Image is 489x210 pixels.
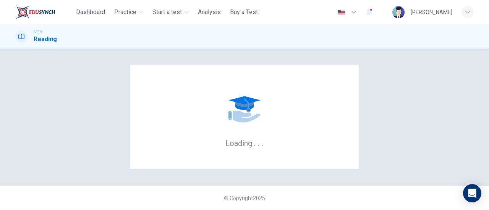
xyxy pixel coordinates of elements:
[15,5,73,20] a: ELTC logo
[257,136,260,149] h6: .
[114,8,136,17] span: Practice
[261,136,264,149] h6: .
[195,5,224,19] button: Analysis
[73,5,108,19] button: Dashboard
[149,5,192,19] button: Start a test
[337,10,346,15] img: en
[224,195,265,201] span: © Copyright 2025
[411,8,452,17] div: [PERSON_NAME]
[34,35,57,44] h1: Reading
[225,138,264,148] h6: Loading
[34,29,42,35] span: CEFR
[15,5,55,20] img: ELTC logo
[463,184,481,202] div: Open Intercom Messenger
[76,8,105,17] span: Dashboard
[111,5,146,19] button: Practice
[227,5,261,19] button: Buy a Test
[392,6,405,18] img: Profile picture
[253,136,256,149] h6: .
[152,8,182,17] span: Start a test
[198,8,221,17] span: Analysis
[230,8,258,17] span: Buy a Test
